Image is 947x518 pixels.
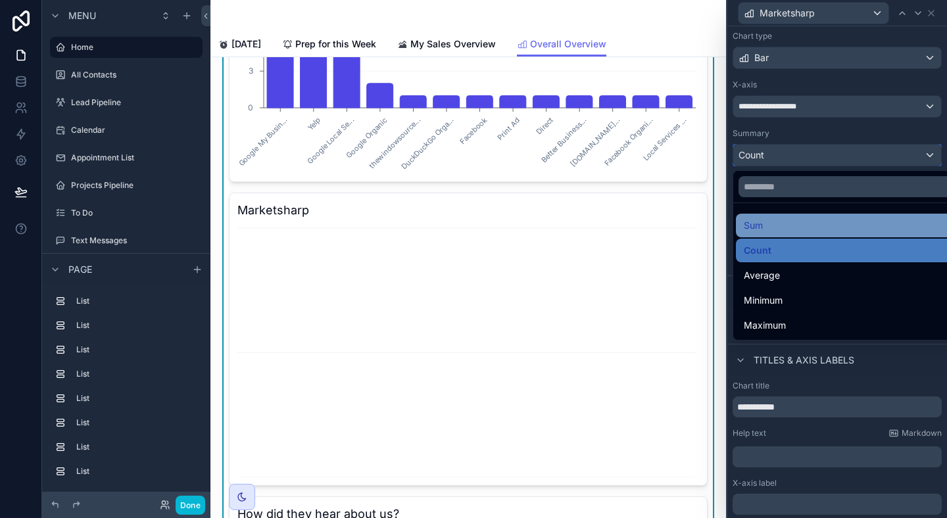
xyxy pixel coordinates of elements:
[71,235,200,246] label: Text Messages
[237,116,289,168] text: Google My Busin...
[744,318,786,333] span: Maximum
[50,175,203,196] a: Projects Pipeline
[50,202,203,224] a: To Do
[305,116,355,166] text: Google Local Se...
[50,147,203,168] a: Appointment List
[76,296,197,306] label: List
[530,37,606,51] span: Overall Overview
[249,66,253,76] tspan: 3
[602,116,655,168] text: Facebook Organi...
[71,180,200,191] label: Projects Pipeline
[68,262,92,275] span: Page
[237,201,699,220] h3: Marketsharp
[295,37,376,51] span: Prep for this Week
[42,285,210,492] div: scrollable content
[248,103,253,112] tspan: 0
[71,125,200,135] label: Calendar
[76,442,197,452] label: List
[367,116,422,170] text: thewindowsource...
[76,344,197,355] label: List
[744,218,763,233] span: Sum
[71,97,200,108] label: Lead Pipeline
[517,32,606,57] a: Overall Overview
[76,320,197,331] label: List
[50,92,203,113] a: Lead Pipeline
[744,243,771,258] span: Count
[568,116,621,169] text: [DOMAIN_NAME]...
[68,9,96,22] span: Menu
[71,153,200,163] label: Appointment List
[410,37,496,51] span: My Sales Overview
[50,37,203,58] a: Home
[495,116,522,142] text: Print Ad
[50,230,203,251] a: Text Messages
[50,120,203,141] a: Calendar
[344,116,389,160] text: Google Organic
[76,393,197,404] label: List
[50,64,203,85] a: All Contacts
[744,293,783,308] span: Minimum
[76,369,197,379] label: List
[641,116,688,162] text: Local Services ...
[231,37,261,51] span: [DATE]
[237,225,699,477] div: chart
[218,32,261,59] a: [DATE]
[744,268,780,283] span: Average
[397,32,496,59] a: My Sales Overview
[539,116,588,164] text: Better Business...
[306,116,322,132] text: Yelp
[282,32,376,59] a: Prep for this Week
[71,208,200,218] label: To Do
[400,116,456,172] text: DuckDuckGo Orga...
[534,116,555,137] text: Direct
[458,116,489,147] text: Facebook
[76,490,197,501] label: List
[71,70,200,80] label: All Contacts
[176,496,205,515] button: Done
[76,417,197,428] label: List
[76,466,197,477] label: List
[71,42,195,53] label: Home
